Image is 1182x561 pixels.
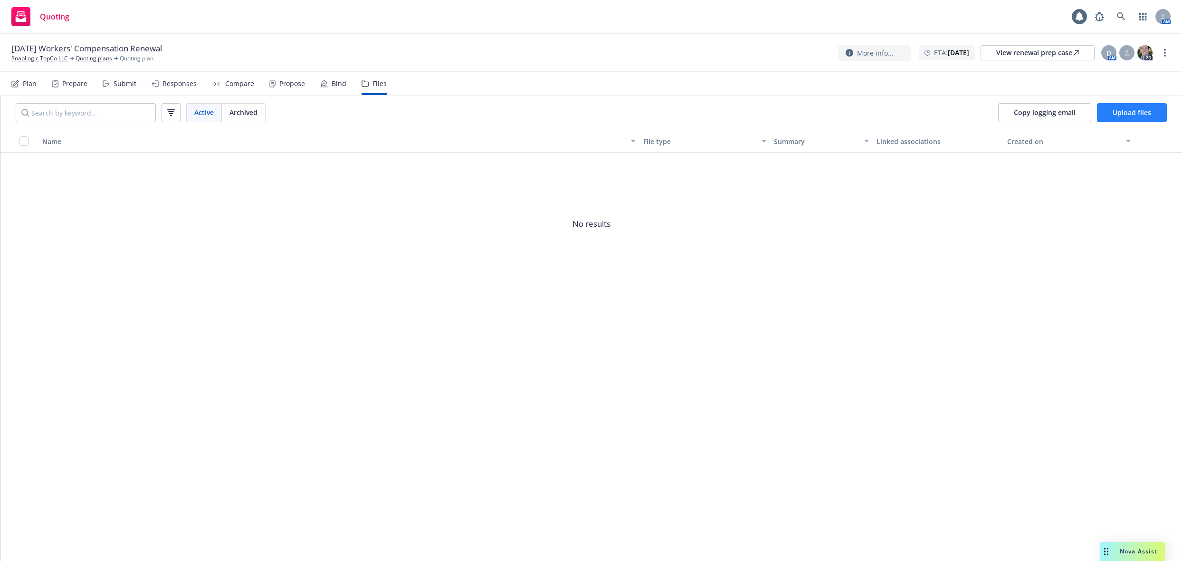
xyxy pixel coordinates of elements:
[40,13,69,20] span: Quoting
[332,80,346,87] div: Bind
[981,45,1095,60] a: View renewal prep case
[948,48,969,57] strong: [DATE]
[1113,108,1151,117] span: Upload files
[1007,136,1120,146] div: Created on
[76,54,112,63] a: Quoting plans
[838,45,911,61] button: More info...
[639,130,771,153] button: File type
[372,80,387,87] div: Files
[1100,542,1165,561] button: Nova Assist
[996,46,1079,60] div: View renewal prep case
[194,107,214,117] span: Active
[1100,542,1112,561] div: Drag to move
[770,130,872,153] button: Summary
[1134,7,1153,26] a: Switch app
[857,48,894,58] span: More info...
[279,80,305,87] div: Propose
[934,48,969,58] span: ETA :
[1003,130,1134,153] button: Created on
[114,80,136,87] div: Submit
[1090,7,1109,26] a: Report a Bug
[225,80,254,87] div: Compare
[62,80,87,87] div: Prepare
[11,54,68,63] a: SnapLogic TopCo LLC
[38,130,639,153] button: Name
[11,43,162,54] span: [DATE] Workers' Compensation Renewal
[1112,7,1131,26] a: Search
[873,130,1004,153] button: Linked associations
[1137,45,1153,60] img: photo
[1159,47,1171,58] a: more
[1120,547,1157,555] span: Nova Assist
[19,136,29,146] input: Select all
[643,136,756,146] div: File type
[998,103,1091,122] button: Copy logging email
[23,80,37,87] div: Plan
[1014,108,1076,117] span: Copy logging email
[42,136,625,146] div: Name
[877,136,1000,146] div: Linked associations
[229,107,257,117] span: Archived
[8,3,73,30] a: Quoting
[162,80,197,87] div: Responses
[1097,103,1167,122] button: Upload files
[120,54,153,63] span: Quoting plan
[1106,48,1111,58] span: D
[774,136,858,146] div: Summary
[16,103,156,122] input: Search by keyword...
[0,153,1182,295] span: No results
